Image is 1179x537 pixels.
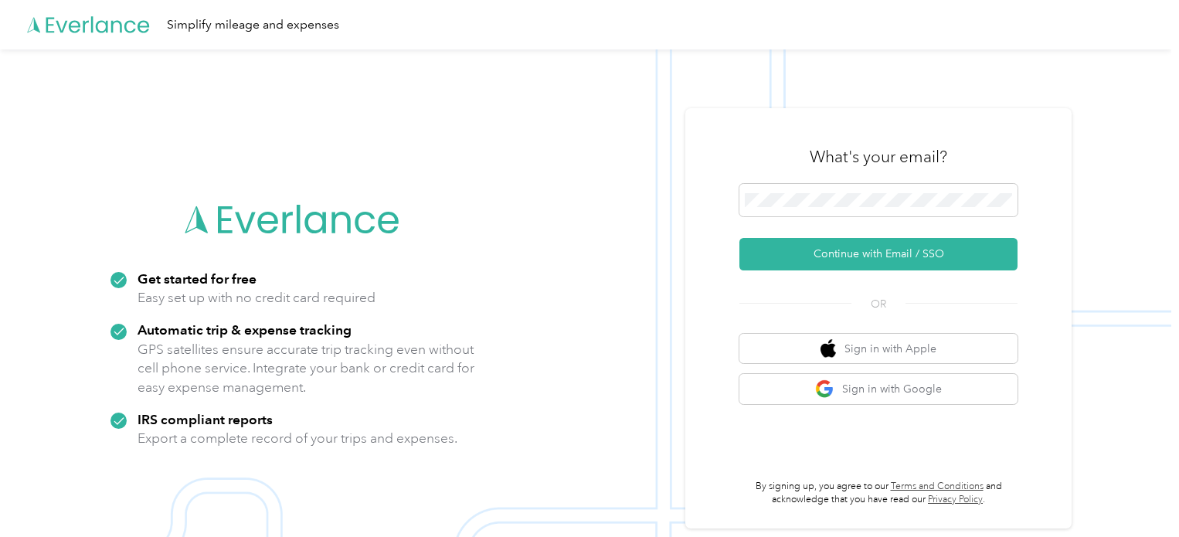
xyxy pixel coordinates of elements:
[739,480,1018,507] p: By signing up, you agree to our and acknowledge that you have read our .
[815,379,834,399] img: google logo
[138,411,273,427] strong: IRS compliant reports
[739,238,1018,270] button: Continue with Email / SSO
[138,270,257,287] strong: Get started for free
[928,494,983,505] a: Privacy Policy
[138,288,375,308] p: Easy set up with no credit card required
[138,321,352,338] strong: Automatic trip & expense tracking
[851,296,905,312] span: OR
[739,334,1018,364] button: apple logoSign in with Apple
[821,339,836,359] img: apple logo
[891,481,984,492] a: Terms and Conditions
[739,374,1018,404] button: google logoSign in with Google
[138,340,475,397] p: GPS satellites ensure accurate trip tracking even without cell phone service. Integrate your bank...
[810,146,947,168] h3: What's your email?
[138,429,457,448] p: Export a complete record of your trips and expenses.
[167,15,339,35] div: Simplify mileage and expenses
